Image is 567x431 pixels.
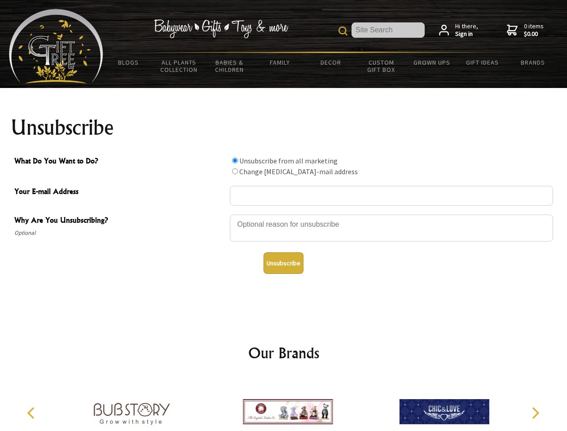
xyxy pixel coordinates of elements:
a: Decor [305,53,356,72]
img: product search [338,26,347,35]
a: All Plants Collection [154,53,205,79]
img: Babyware - Gifts - Toys and more... [9,9,103,84]
h1: Unsubscribe [11,117,557,138]
button: Next [525,403,545,423]
span: What Do You Want to Do? [14,155,225,168]
input: What Do You Want to Do? [232,158,238,163]
a: Custom Gift Box [356,53,407,79]
strong: $0.00 [524,30,544,38]
a: Gift Ideas [457,53,508,72]
label: Unsubscribe from all marketing [239,156,338,165]
img: Babywear - Gifts - Toys & more [154,19,288,38]
span: 0 items [524,22,544,38]
a: BLOGS [103,53,154,72]
button: Unsubscribe [264,252,303,274]
span: Optional [14,228,225,238]
button: Previous [22,403,42,423]
a: Brands [508,53,558,72]
a: Babies & Children [204,53,255,79]
span: Hi there, [455,22,478,38]
a: Hi there,Sign in [439,22,478,38]
a: 0 items$0.00 [507,22,544,38]
span: Your E-mail Address [14,186,225,199]
label: Change [MEDICAL_DATA]-mail address [239,167,358,176]
a: Family [255,53,306,72]
input: Site Search [352,22,425,38]
textarea: Why Are You Unsubscribing? [230,215,553,242]
h2: Our Brands [18,342,549,364]
strong: Sign in [455,30,478,38]
span: Why Are You Unsubscribing? [14,215,225,228]
input: Your E-mail Address [230,186,553,206]
a: Grown Ups [406,53,457,72]
input: What Do You Want to Do? [232,168,238,174]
